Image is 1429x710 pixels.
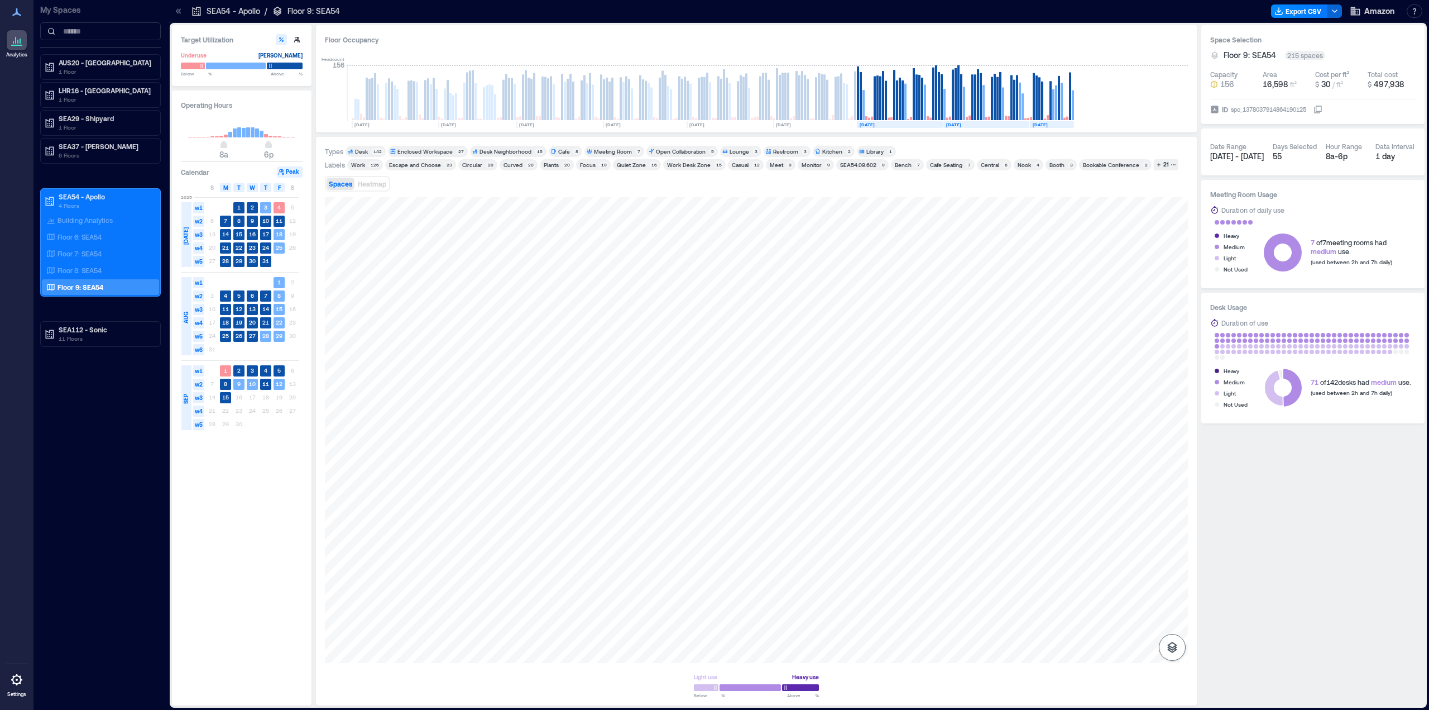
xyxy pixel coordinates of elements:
[1224,241,1245,252] div: Medium
[1143,161,1149,168] div: 2
[224,217,227,224] text: 7
[236,258,242,264] text: 29
[59,58,152,67] p: AUS20 - [GEOGRAPHIC_DATA]
[210,183,214,192] span: S
[264,150,274,159] span: 6p
[277,292,281,299] text: 8
[1018,161,1031,169] div: Nook
[880,161,886,168] div: 9
[250,183,255,192] span: W
[262,380,269,387] text: 11
[276,306,282,312] text: 15
[649,161,659,168] div: 16
[1311,378,1318,386] span: 71
[802,148,808,155] div: 3
[236,332,242,339] text: 26
[822,147,842,155] div: Kitchen
[276,380,282,387] text: 12
[368,161,381,168] div: 126
[1221,204,1284,216] div: Duration of daily use
[1224,252,1236,264] div: Light
[1368,80,1372,88] span: $
[207,6,260,17] p: SEA54 - Apollo
[1263,79,1288,89] span: 16,598
[1375,142,1414,151] div: Data Interval
[1311,239,1315,246] span: 7
[59,123,152,132] p: 1 Floor
[222,258,229,264] text: 28
[752,161,761,168] div: 12
[1210,151,1264,161] span: [DATE] - [DATE]
[1321,79,1330,89] span: 30
[354,122,370,127] text: [DATE]
[1049,161,1064,169] div: Booth
[617,161,646,169] div: Quiet Zone
[479,147,531,155] div: Desk Neighborhood
[193,277,204,288] span: w1
[291,183,294,192] span: S
[276,231,282,237] text: 18
[193,331,204,342] span: w5
[773,147,798,155] div: Restroom
[277,367,281,374] text: 5
[1315,70,1349,79] div: Cost per ft²
[249,258,256,264] text: 30
[1230,104,1307,115] div: spc_1378037914864190125
[262,217,269,224] text: 10
[236,306,242,312] text: 12
[1271,4,1328,18] button: Export CSV
[222,332,229,339] text: 25
[59,142,152,151] p: SEA37 - [PERSON_NAME]
[462,161,482,169] div: Circular
[59,334,152,343] p: 11 Floors
[249,332,256,339] text: 27
[181,50,207,61] div: Underuse
[1273,142,1317,151] div: Days Selected
[1033,122,1048,127] text: [DATE]
[1311,389,1392,396] span: (used between 2h and 7h daily)
[276,332,282,339] text: 29
[580,161,596,169] div: Focus
[59,67,152,76] p: 1 Floor
[237,217,241,224] text: 8
[237,292,241,299] text: 5
[1210,70,1238,79] div: Capacity
[325,34,1188,45] div: Floor Occupancy
[1375,151,1416,162] div: 1 day
[503,161,522,169] div: Curved
[562,161,572,168] div: 20
[456,148,466,155] div: 27
[222,231,229,237] text: 14
[714,161,723,168] div: 15
[1313,105,1322,114] button: IDspc_1378037914864190125
[59,114,152,123] p: SEA29 - Shipyard
[193,379,204,390] span: w2
[1263,70,1277,79] div: Area
[276,319,282,326] text: 22
[193,290,204,302] span: w2
[1315,80,1319,88] span: $
[752,148,759,155] div: 3
[770,161,783,169] div: Meet
[262,244,269,251] text: 24
[193,365,204,377] span: w1
[1154,159,1178,170] button: 21
[1273,151,1317,162] div: 55
[635,148,642,155] div: 7
[277,204,281,211] text: 4
[181,99,303,111] h3: Operating Hours
[193,202,204,213] span: w1
[802,161,822,169] div: Monitor
[946,122,961,127] text: [DATE]
[1224,230,1239,241] div: Heavy
[236,244,242,251] text: 22
[1210,189,1416,200] h3: Meeting Room Usage
[1003,161,1009,168] div: 6
[57,232,102,241] p: Floor 6: SEA54
[249,231,256,237] text: 16
[356,178,389,190] button: Heatmap
[325,147,343,156] div: Types
[224,292,227,299] text: 4
[6,51,27,58] p: Analytics
[223,183,228,192] span: M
